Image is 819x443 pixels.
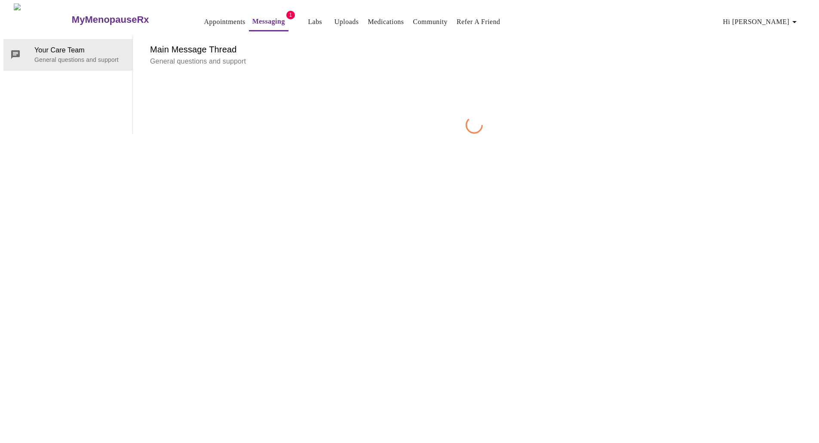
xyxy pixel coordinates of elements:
a: Messaging [252,15,285,27]
a: Community [413,16,448,28]
h6: Main Message Thread [150,43,798,56]
a: Uploads [334,16,359,28]
button: Messaging [249,13,288,31]
button: Medications [364,13,407,31]
a: Medications [368,16,404,28]
a: Appointments [204,16,245,28]
span: 1 [286,11,295,19]
span: Your Care Team [34,45,126,55]
button: Uploads [331,13,362,31]
a: Refer a Friend [457,16,500,28]
button: Appointments [201,13,249,31]
span: Hi [PERSON_NAME] [723,16,800,28]
img: MyMenopauseRx Logo [14,3,71,36]
div: Your Care TeamGeneral questions and support [3,39,132,70]
button: Hi [PERSON_NAME] [720,13,803,31]
button: Refer a Friend [453,13,504,31]
h3: MyMenopauseRx [72,14,149,25]
a: Labs [308,16,322,28]
button: Labs [301,13,329,31]
p: General questions and support [34,55,126,64]
p: General questions and support [150,56,798,67]
button: Community [410,13,451,31]
a: MyMenopauseRx [71,5,183,35]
